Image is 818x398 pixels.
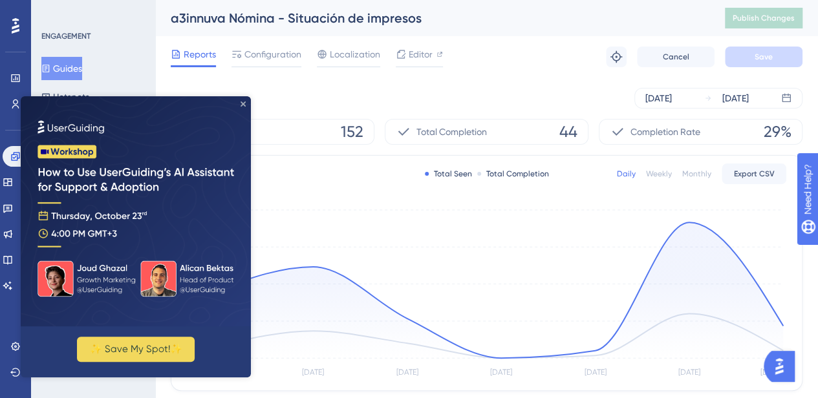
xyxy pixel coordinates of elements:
span: 29% [764,121,791,142]
div: ENGAGEMENT [41,31,91,41]
div: Total Seen [425,169,472,179]
div: Weekly [646,169,672,179]
button: ✨ Save My Spot!✨ [56,240,174,266]
tspan: [DATE] [396,368,418,377]
tspan: [DATE] [490,368,512,377]
span: Localization [330,47,380,62]
span: Save [755,52,773,62]
tspan: [DATE] [302,368,324,377]
span: Need Help? [30,3,81,19]
span: 44 [559,121,577,142]
tspan: [DATE] [678,368,700,377]
button: Guides [41,57,82,80]
tspan: [DATE] [760,368,782,377]
iframe: UserGuiding AI Assistant Launcher [764,347,802,386]
button: Hotspots [41,85,89,109]
span: Export CSV [734,169,775,179]
div: [DATE] [645,90,672,106]
div: Total Completion [477,169,549,179]
div: Close Preview [220,5,225,10]
span: Total Completion [416,124,487,140]
div: a3innuva Nómina - Situación de impresos [171,9,693,27]
div: [DATE] [722,90,749,106]
div: Daily [617,169,636,179]
span: Configuration [244,47,301,62]
span: Completion Rate [630,124,700,140]
div: Monthly [682,169,711,179]
span: 152 [341,121,363,142]
span: Publish Changes [733,13,795,23]
span: Reports [184,47,216,62]
span: Editor [409,47,433,62]
button: Publish Changes [725,8,802,28]
tspan: [DATE] [584,368,606,377]
span: Cancel [663,52,689,62]
button: Export CSV [722,163,786,184]
button: Cancel [637,47,715,67]
button: Save [725,47,802,67]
